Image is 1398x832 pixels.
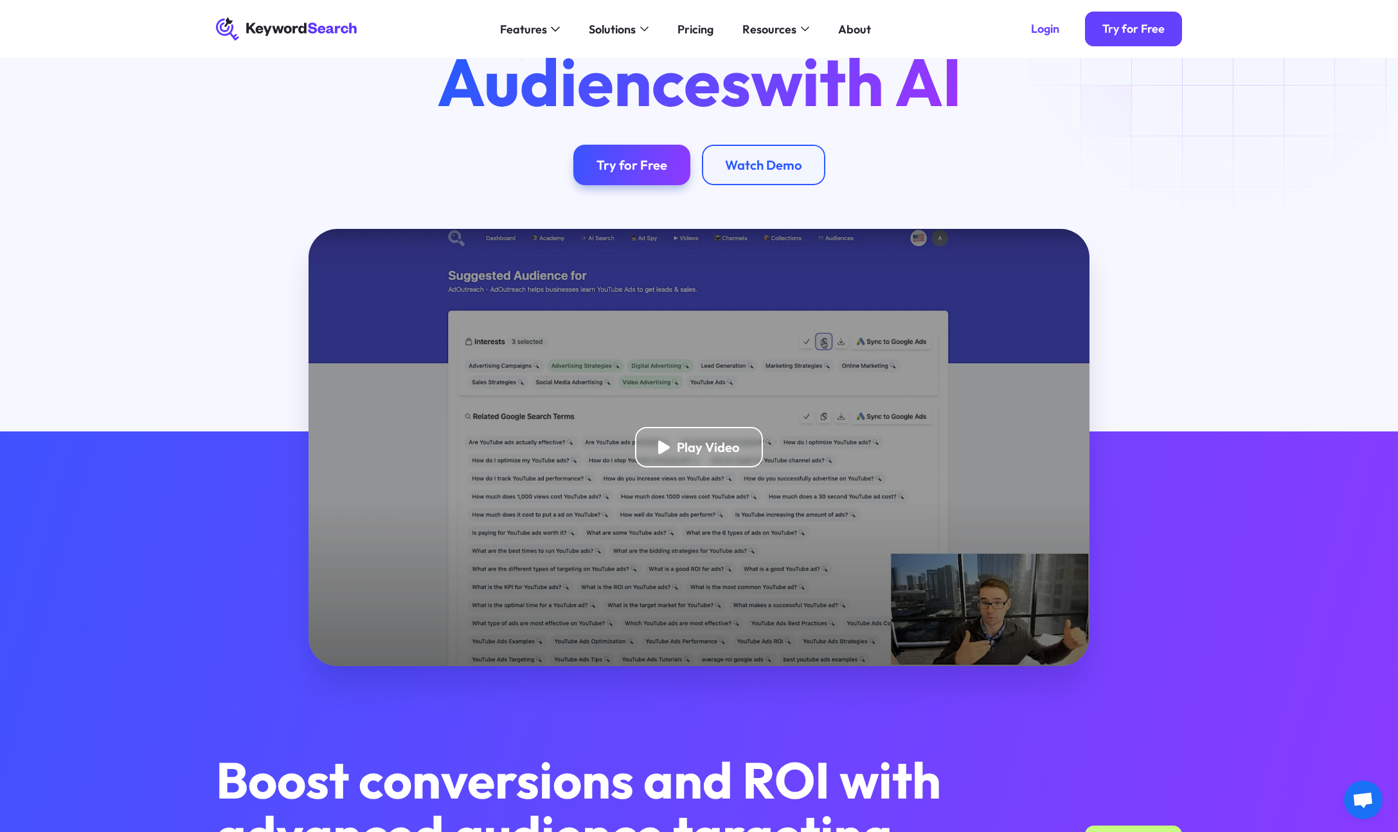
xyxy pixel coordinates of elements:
[830,17,880,41] a: About
[309,229,1089,666] a: open lightbox
[500,21,547,38] div: Features
[1031,22,1059,37] div: Login
[742,21,796,38] div: Resources
[1102,22,1165,37] div: Try for Free
[1344,781,1383,819] a: Open chat
[677,21,713,38] div: Pricing
[838,21,871,38] div: About
[1085,12,1182,46] a: Try for Free
[669,17,722,41] a: Pricing
[589,21,636,38] div: Solutions
[596,157,667,173] div: Try for Free
[725,157,802,173] div: Watch Demo
[677,439,740,455] div: Play Video
[751,39,962,123] span: with AI
[573,145,690,185] a: Try for Free
[1014,12,1077,46] a: Login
